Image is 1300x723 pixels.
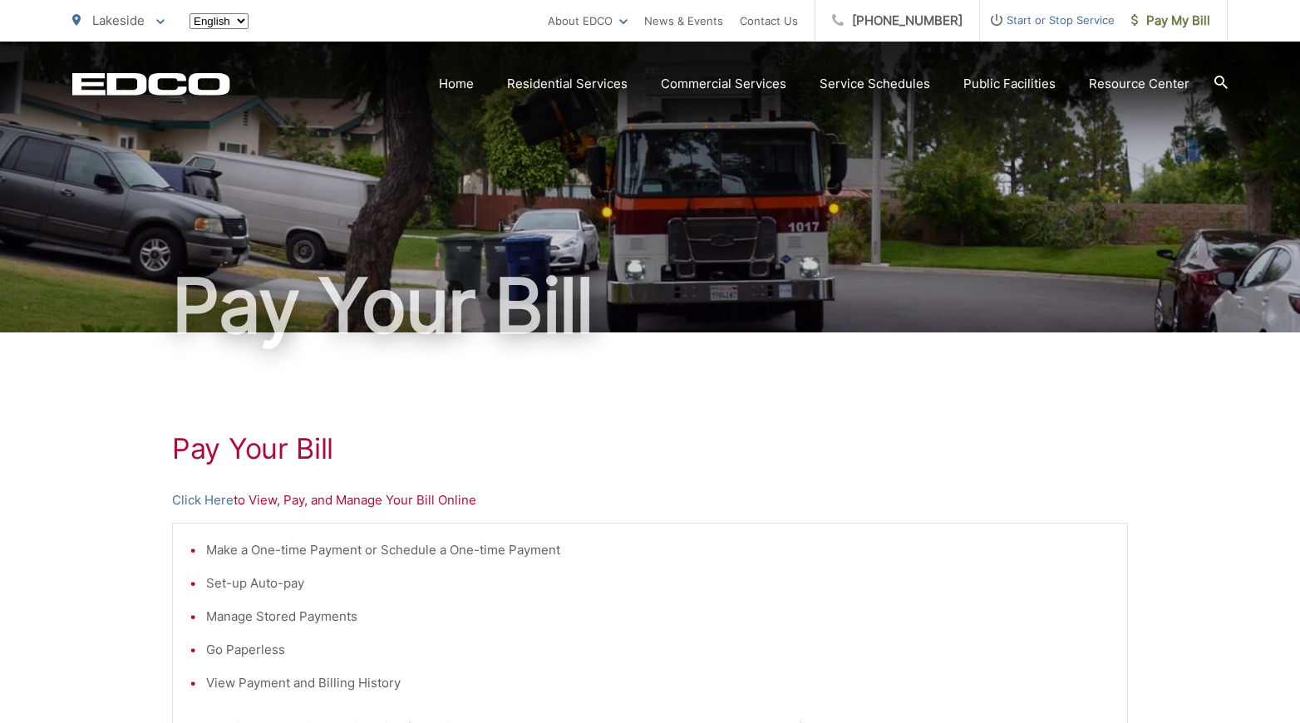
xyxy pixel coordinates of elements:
[206,640,1110,660] li: Go Paperless
[963,74,1056,94] a: Public Facilities
[172,490,1128,510] p: to View, Pay, and Manage Your Bill Online
[661,74,786,94] a: Commercial Services
[644,11,723,31] a: News & Events
[1089,74,1189,94] a: Resource Center
[172,490,234,510] a: Click Here
[72,264,1228,347] h1: Pay Your Bill
[72,72,230,96] a: EDCD logo. Return to the homepage.
[507,74,628,94] a: Residential Services
[206,573,1110,593] li: Set-up Auto-pay
[172,432,1128,465] h1: Pay Your Bill
[1131,11,1210,31] span: Pay My Bill
[92,12,145,28] span: Lakeside
[206,540,1110,560] li: Make a One-time Payment or Schedule a One-time Payment
[820,74,930,94] a: Service Schedules
[206,673,1110,693] li: View Payment and Billing History
[439,74,474,94] a: Home
[190,13,249,29] select: Select a language
[548,11,628,31] a: About EDCO
[206,607,1110,627] li: Manage Stored Payments
[740,11,798,31] a: Contact Us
